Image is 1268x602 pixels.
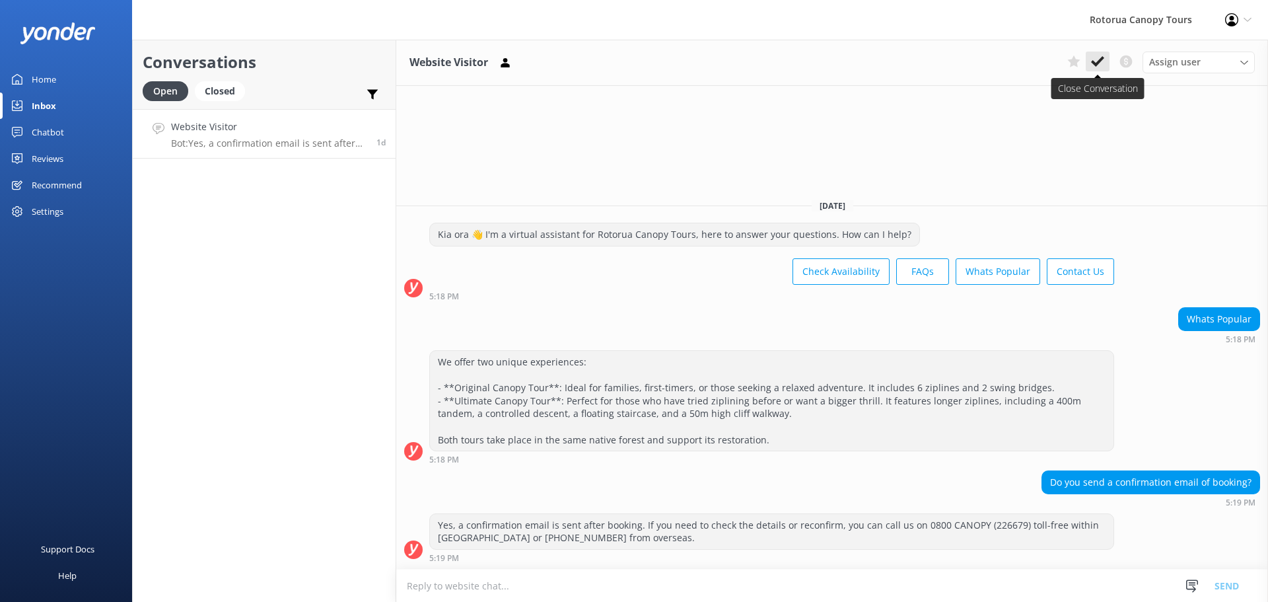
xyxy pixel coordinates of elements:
[32,145,63,172] div: Reviews
[195,81,245,101] div: Closed
[429,293,459,301] strong: 5:18 PM
[1041,498,1260,507] div: Oct 11 2025 05:19pm (UTC +13:00) Pacific/Auckland
[429,456,459,464] strong: 5:18 PM
[171,120,367,134] h4: Website Visitor
[430,223,919,246] div: Kia ora 👋 I'm a virtual assistant for Rotorua Canopy Tours, here to answer your questions. How ca...
[812,200,853,211] span: [DATE]
[133,109,396,159] a: Website VisitorBot:Yes, a confirmation email is sent after booking. If you need to check the deta...
[1143,52,1255,73] div: Assign User
[32,172,82,198] div: Recommend
[1179,308,1259,330] div: Whats Popular
[956,258,1040,285] button: Whats Popular
[792,258,890,285] button: Check Availability
[1042,471,1259,494] div: Do you send a confirmation email of booking?
[896,258,949,285] button: FAQs
[41,536,94,562] div: Support Docs
[1149,55,1201,69] span: Assign user
[171,137,367,149] p: Bot: Yes, a confirmation email is sent after booking. If you need to check the details or reconfi...
[195,83,252,98] a: Closed
[1226,336,1255,344] strong: 5:18 PM
[430,351,1113,451] div: We offer two unique experiences: - **Original Canopy Tour**: Ideal for families, first-timers, or...
[32,119,64,145] div: Chatbot
[1047,258,1114,285] button: Contact Us
[429,554,459,562] strong: 5:19 PM
[1178,334,1260,344] div: Oct 11 2025 05:18pm (UTC +13:00) Pacific/Auckland
[376,137,386,148] span: Oct 11 2025 05:19pm (UTC +13:00) Pacific/Auckland
[430,514,1113,549] div: Yes, a confirmation email is sent after booking. If you need to check the details or reconfirm, y...
[32,93,56,119] div: Inbox
[429,553,1114,562] div: Oct 11 2025 05:19pm (UTC +13:00) Pacific/Auckland
[409,54,488,71] h3: Website Visitor
[32,66,56,93] div: Home
[143,50,386,75] h2: Conversations
[429,455,1114,464] div: Oct 11 2025 05:18pm (UTC +13:00) Pacific/Auckland
[32,198,63,225] div: Settings
[20,22,96,44] img: yonder-white-logo.png
[429,291,1114,301] div: Oct 11 2025 05:18pm (UTC +13:00) Pacific/Auckland
[143,83,195,98] a: Open
[1226,499,1255,507] strong: 5:19 PM
[143,81,188,101] div: Open
[58,562,77,589] div: Help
